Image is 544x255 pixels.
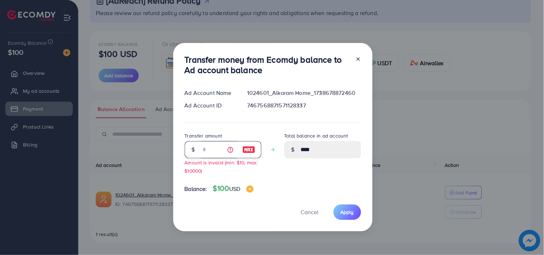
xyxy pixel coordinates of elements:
div: 1024601_Alkaram Home_1738678872460 [241,89,366,97]
div: Ad Account Name [179,89,242,97]
h4: $100 [213,184,254,193]
label: Total balance in ad account [284,132,348,139]
span: Cancel [301,208,319,216]
button: Cancel [292,205,328,220]
small: Amount is invalid (min: $10, max: $10000) [185,159,258,174]
img: image [242,145,255,154]
h3: Transfer money from Ecomdy balance to Ad account balance [185,54,350,75]
span: Balance: [185,185,207,193]
img: image [246,186,254,193]
span: USD [229,185,240,193]
span: Apply [341,208,354,216]
div: Ad Account ID [179,101,242,110]
button: Apply [334,205,361,220]
div: 7467568871571128337 [241,101,366,110]
label: Transfer amount [185,132,222,139]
